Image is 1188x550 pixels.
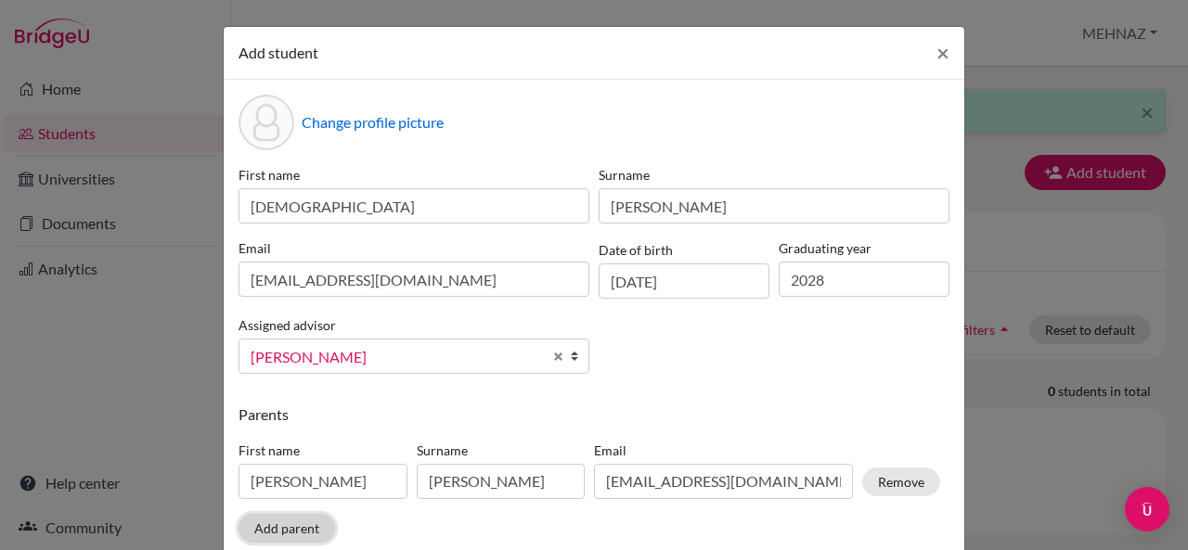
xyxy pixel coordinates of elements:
[594,441,853,460] label: Email
[936,39,949,66] span: ×
[239,238,589,258] label: Email
[239,44,318,61] span: Add student
[239,514,335,543] button: Add parent
[779,238,949,258] label: Graduating year
[1125,487,1169,531] div: Open Intercom Messenger
[599,165,949,185] label: Surname
[239,95,294,150] div: Profile picture
[239,315,336,335] label: Assigned advisor
[922,27,964,79] button: Close
[862,467,940,496] button: Remove
[599,263,769,299] input: dd/mm/yyyy
[251,345,542,369] span: [PERSON_NAME]
[239,403,949,426] p: Parents
[417,441,586,460] label: Surname
[239,441,407,460] label: First name
[239,165,589,185] label: First name
[599,240,673,260] label: Date of birth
